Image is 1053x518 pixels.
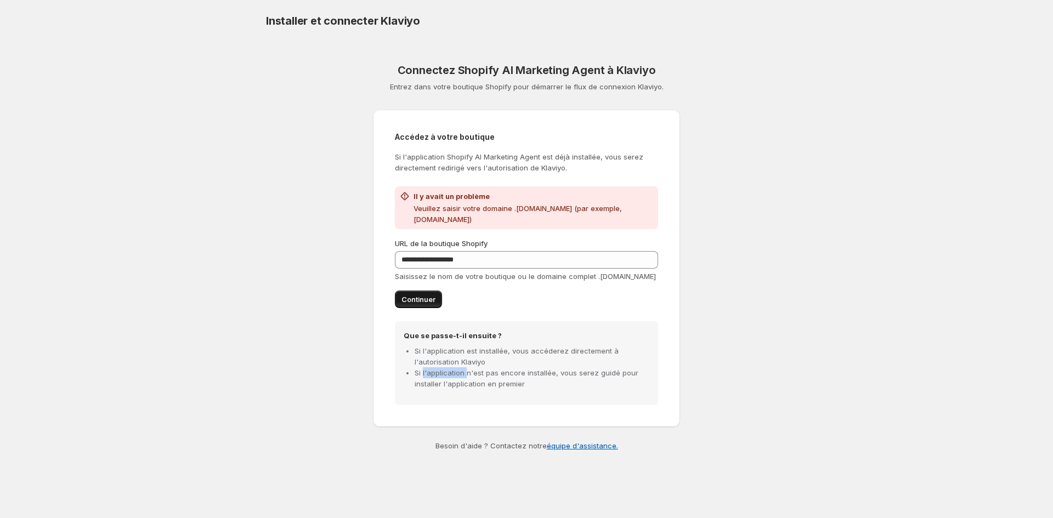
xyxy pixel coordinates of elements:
[414,204,622,224] font: Veuillez saisir votre domaine .[DOMAIN_NAME] (par exemple, [DOMAIN_NAME])
[415,346,619,366] font: Si l'application est installée, vous accéderez directement à l'autorisation Klaviyo
[390,82,664,91] font: Entrez dans votre boutique Shopify pour démarrer le flux de connexion Klaviyo.
[547,441,618,450] a: équipe d'assistance.
[395,132,495,141] font: Accédez à votre boutique
[398,64,656,77] font: Connectez Shopify AI Marketing Agent à Klaviyo
[395,272,656,281] font: Saisissez le nom de votre boutique ou le domaine complet .[DOMAIN_NAME]
[395,152,643,172] font: Si l'application Shopify AI Marketing Agent est déjà installée, vous serez directement redirigé v...
[395,291,442,308] button: Continuer
[401,295,435,304] font: Continuer
[414,192,490,201] font: Il y avait un problème
[395,239,488,248] font: URL de la boutique Shopify
[404,331,502,340] font: Que se passe-t-il ensuite ?
[415,368,638,388] font: Si l'application n'est pas encore installée, vous serez guidé pour installer l'application en pre...
[435,441,547,450] font: Besoin d'aide ? Contactez notre
[266,14,420,27] font: Installer et connecter Klaviyo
